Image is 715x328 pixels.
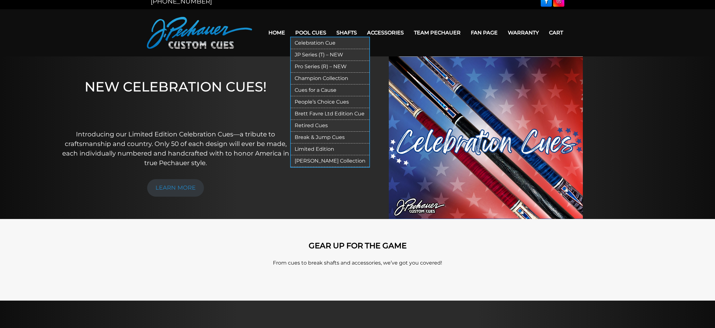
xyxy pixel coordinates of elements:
a: JP Series (T) – NEW [291,49,369,61]
a: Warranty [503,25,544,41]
a: [PERSON_NAME] Collection [291,155,369,167]
a: Fan Page [466,25,503,41]
a: Cues for a Cause [291,84,369,96]
img: Pechauer Custom Cues [147,17,252,49]
a: Home [263,25,290,41]
strong: GEAR UP FOR THE GAME [309,241,407,250]
a: Pro Series (R) – NEW [291,61,369,73]
a: Break & Jump Cues [291,132,369,143]
a: Team Pechauer [409,25,466,41]
p: From cues to break shafts and accessories, we’ve got you covered! [176,259,539,267]
a: Pool Cues [290,25,331,41]
a: Celebration Cue [291,37,369,49]
a: Limited Edition [291,143,369,155]
a: Brett Favre Ltd Edition Cue [291,108,369,120]
a: Retired Cues [291,120,369,132]
a: Cart [544,25,568,41]
a: Accessories [362,25,409,41]
a: LEARN MORE [147,179,204,197]
p: Introducing our Limited Edition Celebration Cues—a tribute to craftsmanship and country. Only 50 ... [57,129,294,168]
a: Champion Collection [291,73,369,84]
a: Shafts [331,25,362,41]
h1: NEW CELEBRATION CUES! [57,79,294,120]
a: People’s Choice Cues [291,96,369,108]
